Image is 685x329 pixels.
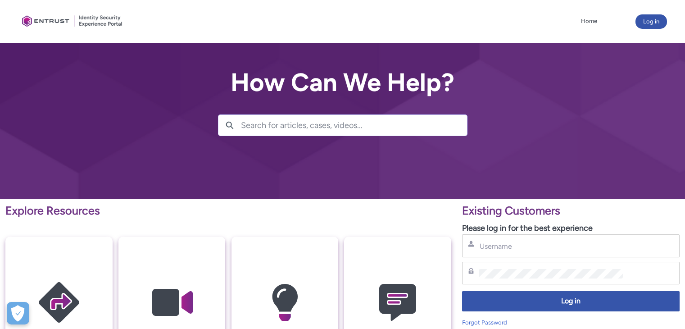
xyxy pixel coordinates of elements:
[241,115,467,136] input: Search for articles, cases, videos...
[218,69,467,96] h2: How Can We Help?
[676,320,685,329] iframe: Qualified Messenger
[579,14,599,28] a: Home
[7,302,29,324] button: Open Preferences
[635,14,667,29] button: Log in
[468,296,674,306] span: Log in
[462,202,680,219] p: Existing Customers
[462,222,680,234] p: Please log in for the best experience
[479,242,623,251] input: Username
[218,115,241,136] button: Search
[5,202,451,219] p: Explore Resources
[462,291,680,311] button: Log in
[7,302,29,324] div: Cookie Preferences
[462,319,507,326] a: Forgot Password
